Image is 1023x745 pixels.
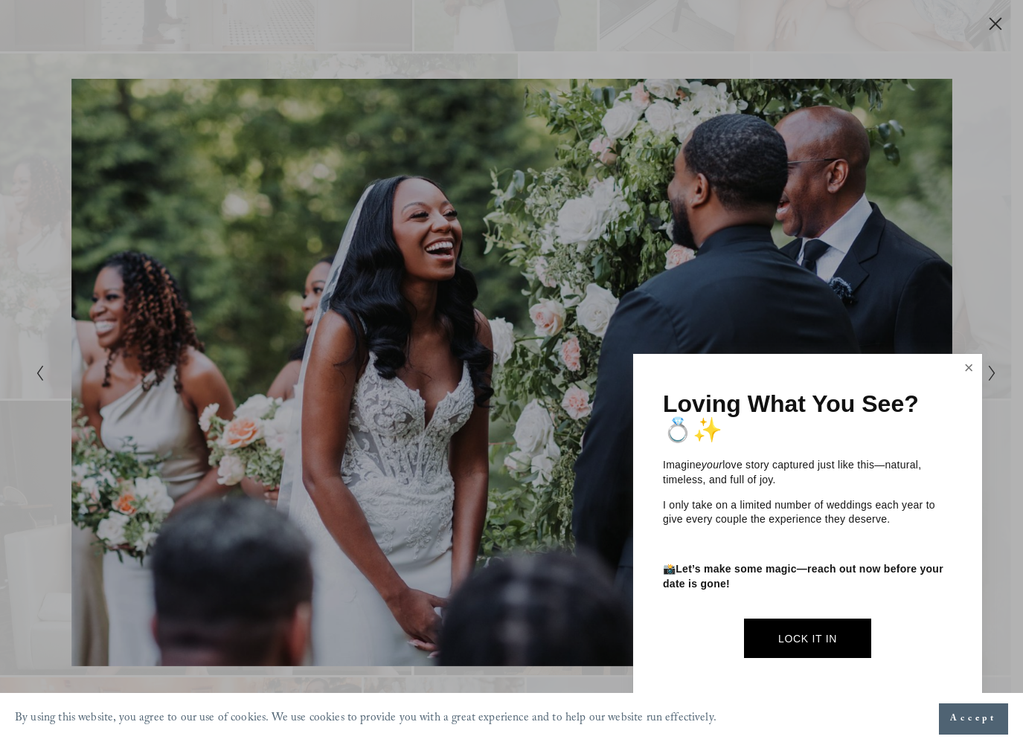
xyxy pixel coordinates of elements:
h1: Loving What You See? 💍✨ [663,391,952,443]
button: Accept [939,703,1008,735]
p: 📸 [663,562,952,591]
span: Accept [950,712,997,726]
em: your [702,459,722,471]
p: I only take on a limited number of weddings each year to give every couple the experience they de... [663,498,952,527]
a: Lock It In [744,619,871,658]
p: By using this website, you agree to our use of cookies. We use cookies to provide you with a grea... [15,708,716,731]
strong: Let’s make some magic—reach out now before your date is gone! [663,563,946,590]
p: Imagine love story captured just like this—natural, timeless, and full of joy. [663,458,952,487]
a: Close [958,356,980,380]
